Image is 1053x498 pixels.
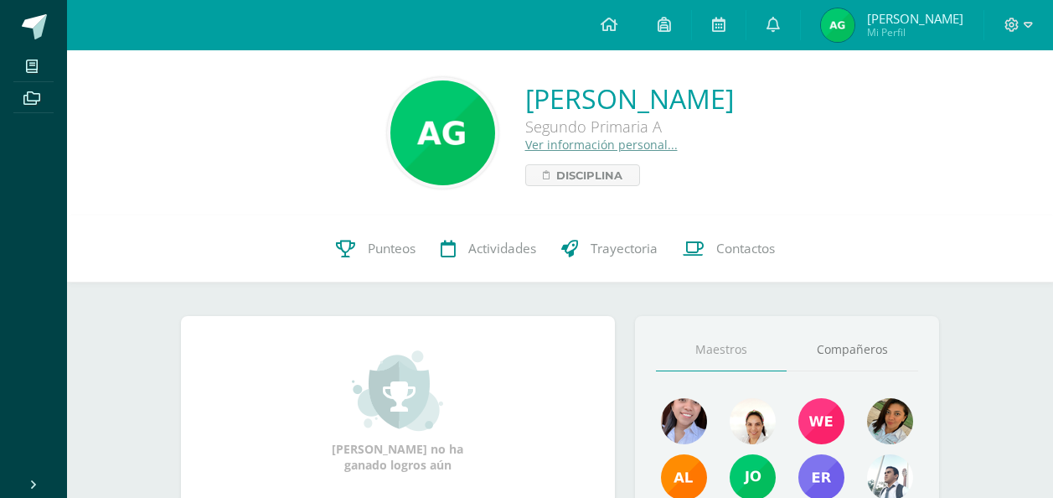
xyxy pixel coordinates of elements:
img: 30361c3a630d5363d42945be5d87c65c.png [798,398,844,444]
img: achievement_small.png [352,349,443,433]
a: Actividades [428,215,549,283]
div: Segundo Primaria A [525,117,734,137]
span: Trayectoria [591,240,658,257]
a: Compañeros [787,329,918,371]
span: Actividades [468,240,536,257]
img: c258e8c1e4c0e54981bf318810a32cac.png [821,8,854,42]
a: Trayectoria [549,215,670,283]
a: Maestros [656,329,787,371]
a: [PERSON_NAME] [525,80,734,117]
span: [PERSON_NAME] [867,10,963,27]
div: [PERSON_NAME] no ha ganado logros aún [314,349,482,473]
a: Contactos [670,215,787,283]
span: Disciplina [556,165,622,185]
img: 004b7dab916a732919bc4526a90f0e0d.png [661,398,707,444]
img: ae94e43ee06530328bbce3c11f4eb4c9.png [390,80,495,185]
a: Punteos [323,215,428,283]
span: Contactos [716,240,775,257]
span: Mi Perfil [867,25,963,39]
img: 460759890ffa2989b34c7fbce31da318.png [730,398,776,444]
a: Ver información personal... [525,137,678,153]
span: Punteos [368,240,416,257]
a: Disciplina [525,164,640,186]
img: b16294842703ba8938c03d5d63ea822f.png [867,398,913,444]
